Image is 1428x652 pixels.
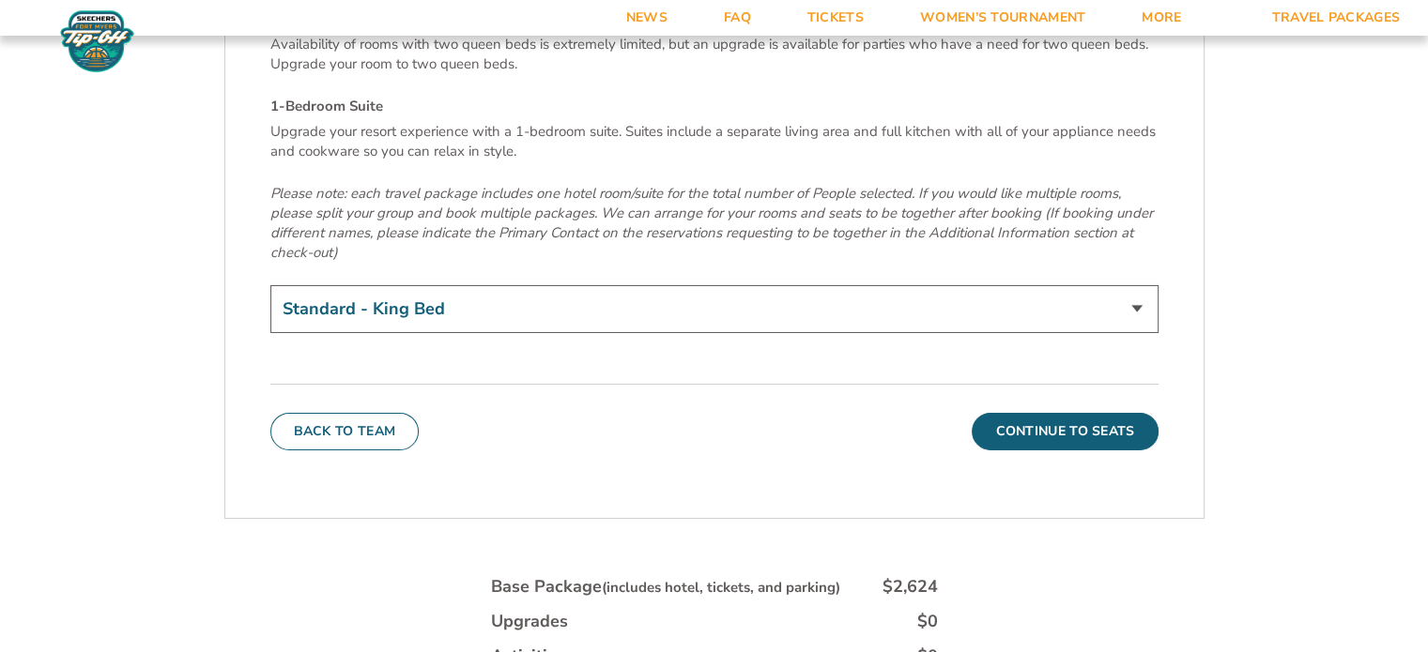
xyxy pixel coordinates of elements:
[491,610,568,633] div: Upgrades
[270,122,1159,161] p: Upgrade your resort experience with a 1-bedroom suite. Suites include a separate living area and ...
[270,413,420,450] button: Back To Team
[491,575,840,599] div: Base Package
[972,413,1158,450] button: Continue To Seats
[883,575,938,599] div: $2,624
[270,184,1153,262] em: Please note: each travel package includes one hotel room/suite for the total number of People sel...
[56,9,138,73] img: Fort Myers Tip-Off
[602,578,840,597] small: (includes hotel, tickets, and parking)
[917,610,938,633] div: $0
[270,97,1159,116] h4: 1-Bedroom Suite
[270,35,1159,74] p: Availability of rooms with two queen beds is extremely limited, but an upgrade is available for p...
